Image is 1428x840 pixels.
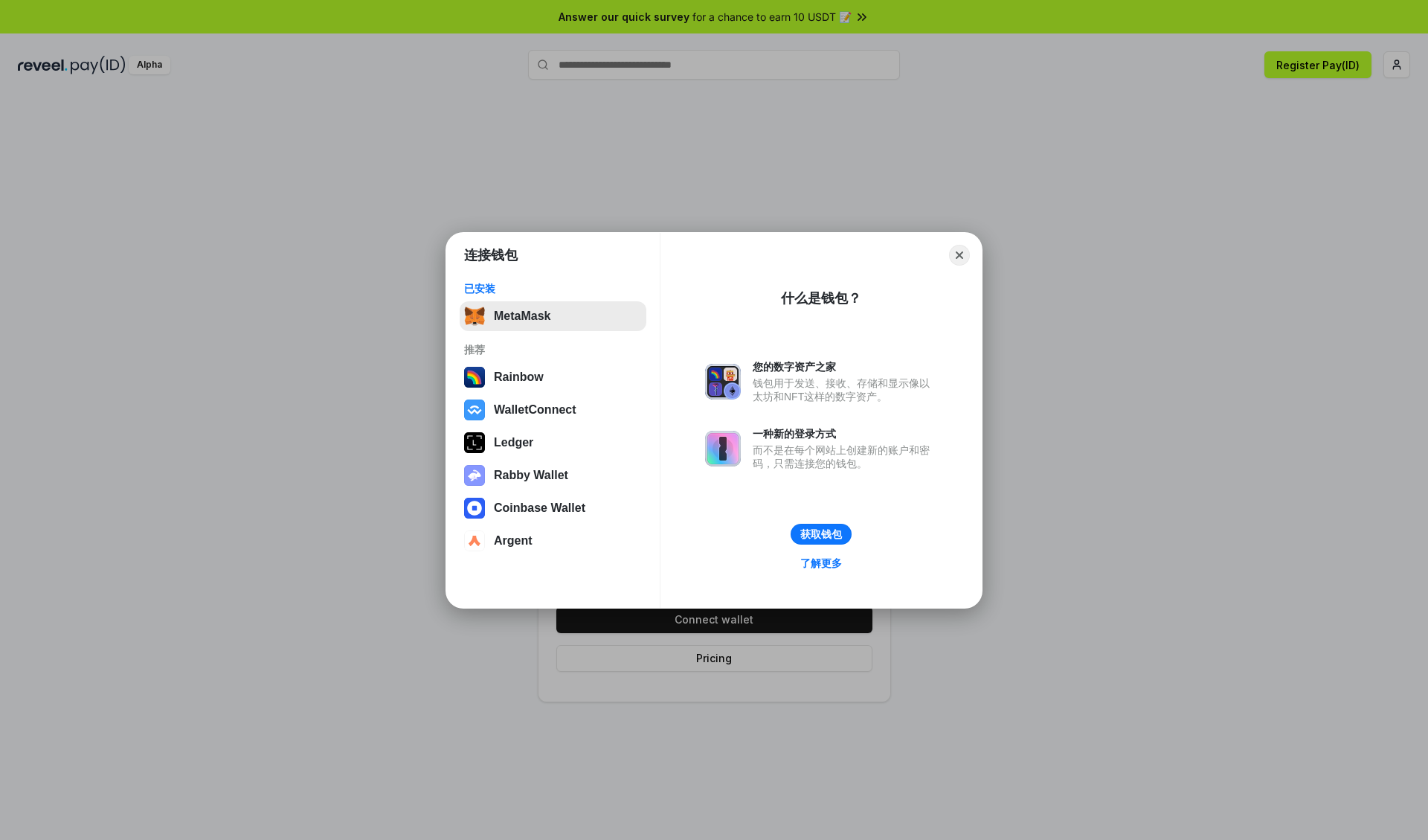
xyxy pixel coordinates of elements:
[494,534,533,548] div: Argent
[464,282,642,295] div: 已安装
[464,498,485,519] img: svg+xml,%3Csvg%20width%3D%2228%22%20height%3D%2228%22%20viewBox%3D%220%200%2028%2028%22%20fill%3D...
[753,360,937,373] div: 您的数字资产之家
[791,554,851,573] a: 了解更多
[494,371,544,384] div: Rainbow
[791,524,852,545] button: 获取钱包
[494,436,533,449] div: Ledger
[949,245,970,266] button: Close
[464,343,642,356] div: 推荐
[800,528,842,541] div: 获取钱包
[464,367,485,388] img: svg+xml,%3Csvg%20width%3D%22120%22%20height%3D%22120%22%20viewBox%3D%220%200%20120%20120%22%20fil...
[464,246,518,264] h1: 连接钱包
[494,469,568,482] div: Rabby Wallet
[460,461,646,490] button: Rabby Wallet
[460,493,646,523] button: Coinbase Wallet
[781,289,861,307] div: 什么是钱包？
[753,443,937,470] div: 而不是在每个网站上创建新的账户和密码，只需连接您的钱包。
[753,427,937,440] div: 一种新的登录方式
[753,376,937,403] div: 钱包用于发送、接收、存储和显示像以太坊和NFT这样的数字资产。
[464,306,485,327] img: svg+xml,%3Csvg%20fill%3D%22none%22%20height%3D%2233%22%20viewBox%3D%220%200%2035%2033%22%20width%...
[464,400,485,420] img: svg+xml,%3Csvg%20width%3D%2228%22%20height%3D%2228%22%20viewBox%3D%220%200%2028%2028%22%20fill%3D...
[705,431,741,467] img: svg+xml,%3Csvg%20xmlns%3D%22http%3A%2F%2Fwww.w3.org%2F2000%2Fsvg%22%20fill%3D%22none%22%20viewBox...
[464,432,485,453] img: svg+xml,%3Csvg%20xmlns%3D%22http%3A%2F%2Fwww.w3.org%2F2000%2Fsvg%22%20width%3D%2228%22%20height%3...
[494,501,585,515] div: Coinbase Wallet
[464,530,485,551] img: svg+xml,%3Csvg%20width%3D%2228%22%20height%3D%2228%22%20viewBox%3D%220%200%2028%2028%22%20fill%3D...
[460,395,646,425] button: WalletConnect
[460,301,646,331] button: MetaMask
[705,364,741,400] img: svg+xml,%3Csvg%20xmlns%3D%22http%3A%2F%2Fwww.w3.org%2F2000%2Fsvg%22%20fill%3D%22none%22%20viewBox...
[460,428,646,458] button: Ledger
[494,403,576,417] div: WalletConnect
[460,362,646,392] button: Rainbow
[460,526,646,556] button: Argent
[494,310,550,323] div: MetaMask
[800,557,842,570] div: 了解更多
[464,465,485,486] img: svg+xml,%3Csvg%20xmlns%3D%22http%3A%2F%2Fwww.w3.org%2F2000%2Fsvg%22%20fill%3D%22none%22%20viewBox...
